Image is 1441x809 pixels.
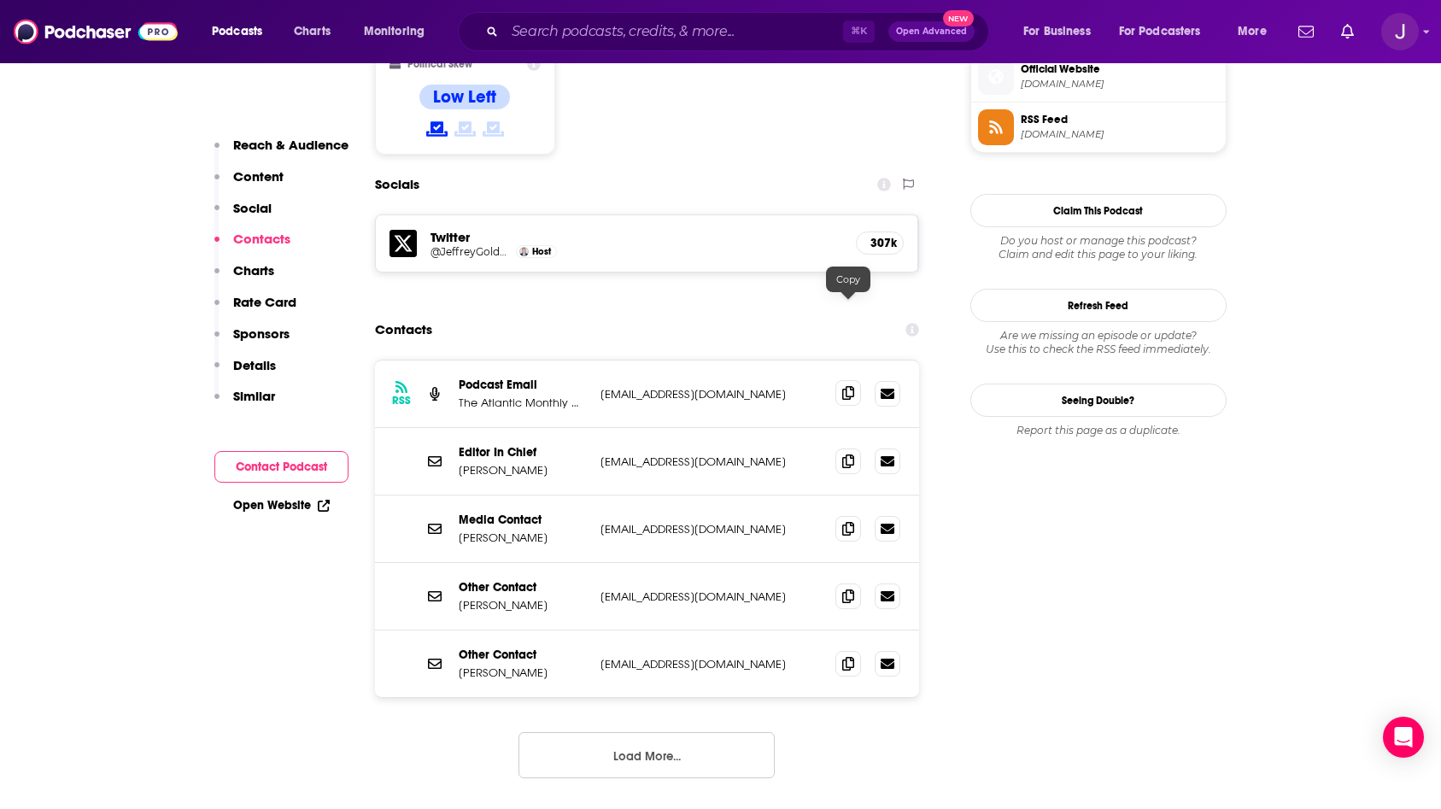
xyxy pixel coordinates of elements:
[375,168,419,201] h2: Socials
[970,234,1227,248] span: Do you host or manage this podcast?
[214,451,349,483] button: Contact Podcast
[283,18,341,45] a: Charts
[1381,13,1419,50] span: Logged in as josephpapapr
[970,424,1227,437] div: Report this page as a duplicate.
[978,109,1219,145] a: RSS Feed[DOMAIN_NAME]
[970,384,1227,417] a: Seeing Double?
[826,267,870,292] div: Copy
[600,387,823,402] p: [EMAIL_ADDRESS][DOMAIN_NAME]
[1119,20,1201,44] span: For Podcasters
[843,21,875,43] span: ⌘ K
[1021,128,1219,141] span: feeds.megaphone.fm
[214,388,275,419] button: Similar
[200,18,284,45] button: open menu
[1381,13,1419,50] img: User Profile
[364,20,425,44] span: Monitoring
[375,314,432,346] h2: Contacts
[233,168,284,185] p: Content
[431,229,843,245] h5: Twitter
[1381,13,1419,50] button: Show profile menu
[459,531,587,545] p: [PERSON_NAME]
[970,289,1227,322] button: Refresh Feed
[519,247,529,256] img: Jeffrey Goldberg
[1334,17,1361,46] a: Show notifications dropdown
[978,59,1219,95] a: Official Website[DOMAIN_NAME]
[214,168,284,200] button: Content
[505,18,843,45] input: Search podcasts, credits, & more...
[1226,18,1288,45] button: open menu
[532,246,551,257] span: Host
[214,325,290,357] button: Sponsors
[600,522,823,536] p: [EMAIL_ADDRESS][DOMAIN_NAME]
[459,445,587,460] p: Editor In Chief
[214,294,296,325] button: Rate Card
[294,20,331,44] span: Charts
[233,294,296,310] p: Rate Card
[1021,78,1219,91] span: theatlantic.com
[392,394,411,407] h3: RSS
[459,580,587,595] p: Other Contact
[212,20,262,44] span: Podcasts
[1021,112,1219,127] span: RSS Feed
[600,454,823,469] p: [EMAIL_ADDRESS][DOMAIN_NAME]
[233,388,275,404] p: Similar
[943,10,974,26] span: New
[214,357,276,389] button: Details
[970,234,1227,261] div: Claim and edit this page to your liking.
[1383,717,1424,758] div: Open Intercom Messenger
[214,137,349,168] button: Reach & Audience
[1023,20,1091,44] span: For Business
[352,18,447,45] button: open menu
[600,589,823,604] p: [EMAIL_ADDRESS][DOMAIN_NAME]
[233,357,276,373] p: Details
[1238,20,1267,44] span: More
[474,12,1005,51] div: Search podcasts, credits, & more...
[459,648,587,662] p: Other Contact
[214,262,274,294] button: Charts
[1021,62,1219,77] span: Official Website
[233,137,349,153] p: Reach & Audience
[459,513,587,527] p: Media Contact
[407,58,472,70] h2: Political Skew
[870,236,889,250] h5: 307k
[970,329,1227,356] div: Are we missing an episode or update? Use this to check the RSS feed immediately.
[433,86,496,108] h4: Low Left
[1108,18,1226,45] button: open menu
[233,200,272,216] p: Social
[888,21,975,42] button: Open AdvancedNew
[431,245,513,258] a: @JeffreyGoldberg
[233,262,274,278] p: Charts
[459,598,587,613] p: [PERSON_NAME]
[459,463,587,478] p: [PERSON_NAME]
[459,378,587,392] p: Podcast Email
[459,396,587,410] p: The Atlantic Monthly Group, LLC
[233,231,290,247] p: Contacts
[214,200,272,232] button: Social
[896,27,967,36] span: Open Advanced
[1292,17,1321,46] a: Show notifications dropdown
[970,194,1227,227] button: Claim This Podcast
[600,657,823,671] p: [EMAIL_ADDRESS][DOMAIN_NAME]
[214,231,290,262] button: Contacts
[459,665,587,680] p: [PERSON_NAME]
[1011,18,1112,45] button: open menu
[233,498,330,513] a: Open Website
[14,15,178,48] img: Podchaser - Follow, Share and Rate Podcasts
[518,732,775,778] button: Load More...
[233,325,290,342] p: Sponsors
